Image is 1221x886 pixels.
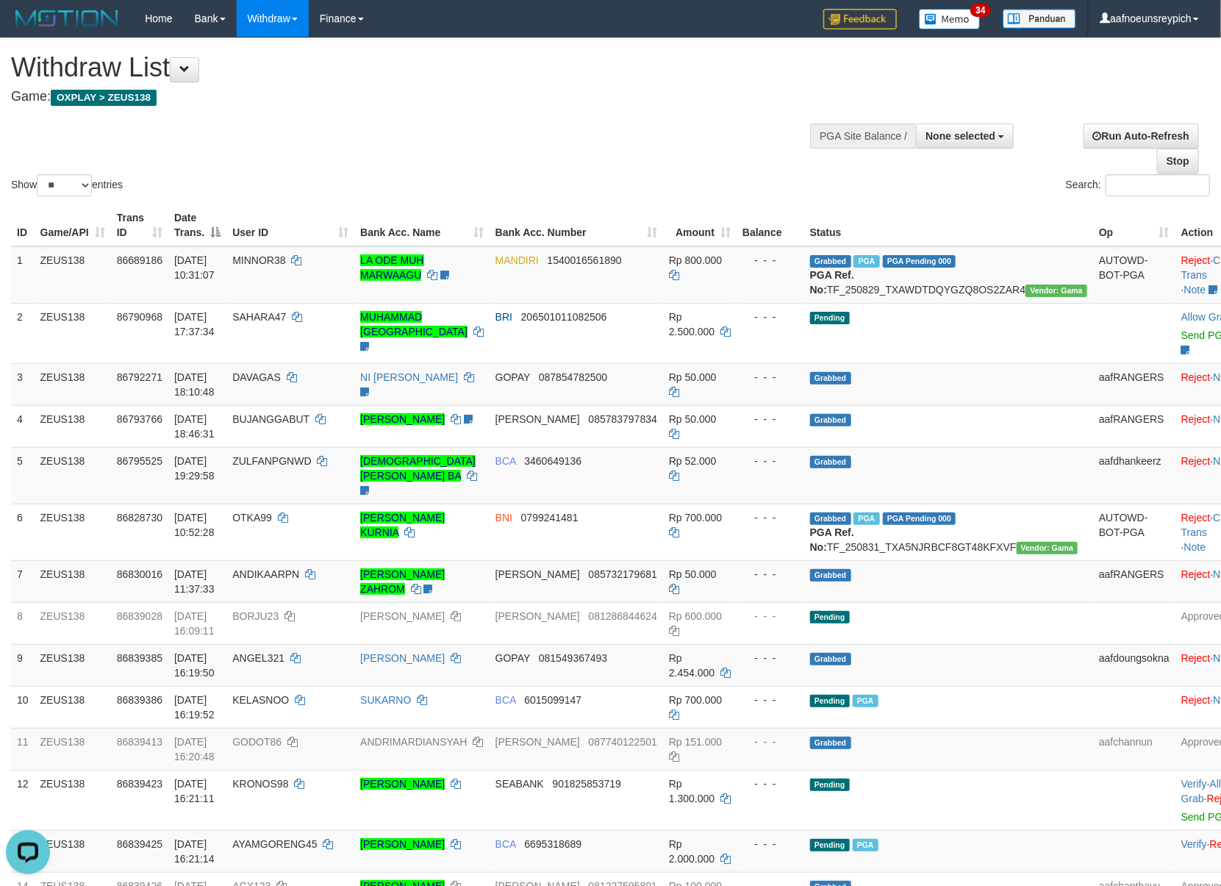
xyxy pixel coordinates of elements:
[669,778,715,804] span: Rp 1.300.000
[804,204,1093,246] th: Status
[51,90,157,106] span: OXPLAY > ZEUS138
[742,412,798,426] div: - - -
[1106,174,1210,196] input: Search:
[360,371,458,383] a: NI [PERSON_NAME]
[360,413,445,425] a: [PERSON_NAME]
[925,130,995,142] span: None selected
[742,253,798,268] div: - - -
[226,204,354,246] th: User ID: activate to sort column ascending
[117,371,162,383] span: 86792271
[35,770,111,830] td: ZEUS138
[11,90,799,104] h4: Game:
[11,303,35,363] td: 2
[35,447,111,504] td: ZEUS138
[669,838,715,865] span: Rp 2.000.000
[35,363,111,405] td: ZEUS138
[35,405,111,447] td: ZEUS138
[232,838,317,850] span: AYAMGORENG45
[853,512,879,525] span: Marked by aafsreyleap
[539,371,607,383] span: Copy 087854782500 to clipboard
[232,778,288,790] span: KRONOS98
[810,255,851,268] span: Grabbed
[1181,455,1211,467] a: Reject
[810,653,851,665] span: Grabbed
[11,602,35,644] td: 8
[174,254,215,281] span: [DATE] 10:31:07
[117,838,162,850] span: 86839425
[35,644,111,686] td: ZEUS138
[117,652,162,664] span: 86839385
[853,695,878,707] span: Marked by aafnoeunsreypich
[11,363,35,405] td: 3
[810,611,850,624] span: Pending
[916,124,1014,149] button: None selected
[810,456,851,468] span: Grabbed
[495,652,530,664] span: GOPAY
[232,455,311,467] span: ZULFANPGNWD
[168,204,226,246] th: Date Trans.: activate to sort column descending
[853,839,878,851] span: Marked by aafnoeunsreypich
[883,512,956,525] span: PGA Pending
[174,838,215,865] span: [DATE] 16:21:14
[495,778,544,790] span: SEABANK
[883,255,956,268] span: PGA Pending
[810,695,850,707] span: Pending
[1093,204,1175,246] th: Op: activate to sort column ascending
[1181,512,1211,524] a: Reject
[742,651,798,665] div: - - -
[495,311,512,323] span: BRI
[6,6,50,50] button: Open LiveChat chat widget
[360,694,411,706] a: SUKARNO
[360,778,445,790] a: [PERSON_NAME]
[495,610,580,622] span: [PERSON_NAME]
[354,204,490,246] th: Bank Acc. Name: activate to sort column ascending
[174,568,215,595] span: [DATE] 11:37:33
[589,413,657,425] span: Copy 085783797834 to clipboard
[495,512,512,524] span: BNI
[360,652,445,664] a: [PERSON_NAME]
[495,371,530,383] span: GOPAY
[111,204,168,246] th: Trans ID: activate to sort column ascending
[823,9,897,29] img: Feedback.jpg
[1093,728,1175,770] td: aafchannun
[1093,504,1175,560] td: AUTOWD-BOT-PGA
[669,254,722,266] span: Rp 800.000
[117,694,162,706] span: 86839386
[804,246,1093,304] td: TF_250829_TXAWDTDQYGZQ8OS2ZAR4
[810,124,916,149] div: PGA Site Balance /
[174,512,215,538] span: [DATE] 10:52:28
[548,254,622,266] span: Copy 1540016561890 to clipboard
[174,778,215,804] span: [DATE] 16:21:11
[1093,447,1175,504] td: aafdhankeerz
[742,370,798,385] div: - - -
[589,736,657,748] span: Copy 087740122501 to clipboard
[117,568,162,580] span: 86830016
[495,455,516,467] span: BCA
[810,569,851,582] span: Grabbed
[37,174,92,196] select: Showentries
[970,4,990,17] span: 34
[35,303,111,363] td: ZEUS138
[669,512,722,524] span: Rp 700.000
[11,447,35,504] td: 5
[1093,560,1175,602] td: aafRANGERS
[1093,363,1175,405] td: aafRANGERS
[232,694,289,706] span: KELASNOO
[11,7,123,29] img: MOTION_logo.png
[35,602,111,644] td: ZEUS138
[1084,124,1199,149] a: Run Auto-Refresh
[669,736,722,748] span: Rp 151.000
[360,512,445,538] a: [PERSON_NAME] KURNIA
[174,413,215,440] span: [DATE] 18:46:31
[11,405,35,447] td: 4
[35,246,111,304] td: ZEUS138
[1181,413,1211,425] a: Reject
[117,311,162,323] span: 86790968
[117,254,162,266] span: 86689186
[810,269,854,296] b: PGA Ref. No:
[360,736,467,748] a: ANDRIMARDIANSYAH
[174,311,215,337] span: [DATE] 17:37:34
[663,204,737,246] th: Amount: activate to sort column ascending
[11,174,123,196] label: Show entries
[1093,644,1175,686] td: aafdoungsokna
